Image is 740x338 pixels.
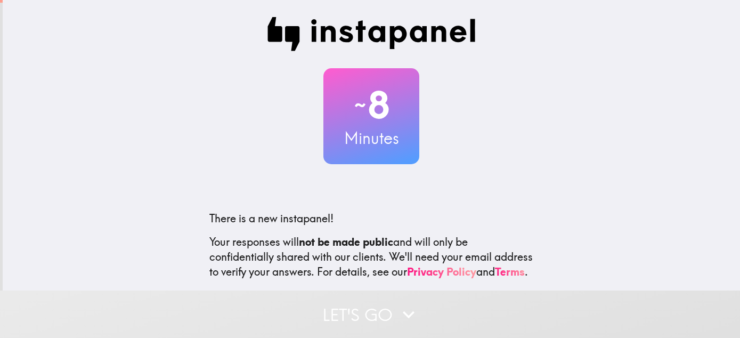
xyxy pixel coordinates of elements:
span: ~ [353,89,368,121]
a: Terms [495,265,525,278]
a: Privacy Policy [407,265,476,278]
p: Your responses will and will only be confidentially shared with our clients. We'll need your emai... [209,235,533,279]
p: This invite is exclusively for you, please do not share it. Complete it soon because spots are li... [209,288,533,318]
b: not be made public [299,235,393,248]
h3: Minutes [323,127,419,149]
span: There is a new instapanel! [209,212,334,225]
img: Instapanel [267,17,476,51]
h2: 8 [323,83,419,127]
